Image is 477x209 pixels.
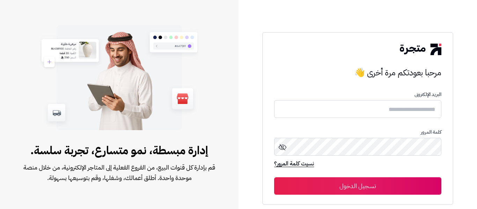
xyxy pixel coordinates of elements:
img: logo-2.png [400,44,441,55]
span: قم بإدارة كل قنوات البيع، من الفروع الفعلية إلى المتاجر الإلكترونية، من خلال منصة موحدة واحدة. أط... [22,162,216,183]
a: نسيت كلمة المرور؟ [274,159,314,169]
span: إدارة مبسطة، نمو متسارع، تجربة سلسة. [22,142,216,159]
h3: مرحبا بعودتكم مرة أخرى 👋 [274,66,441,80]
p: كلمة المرور [274,129,441,135]
p: البريد الإلكترونى [274,92,441,97]
button: تسجيل الدخول [274,177,441,195]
